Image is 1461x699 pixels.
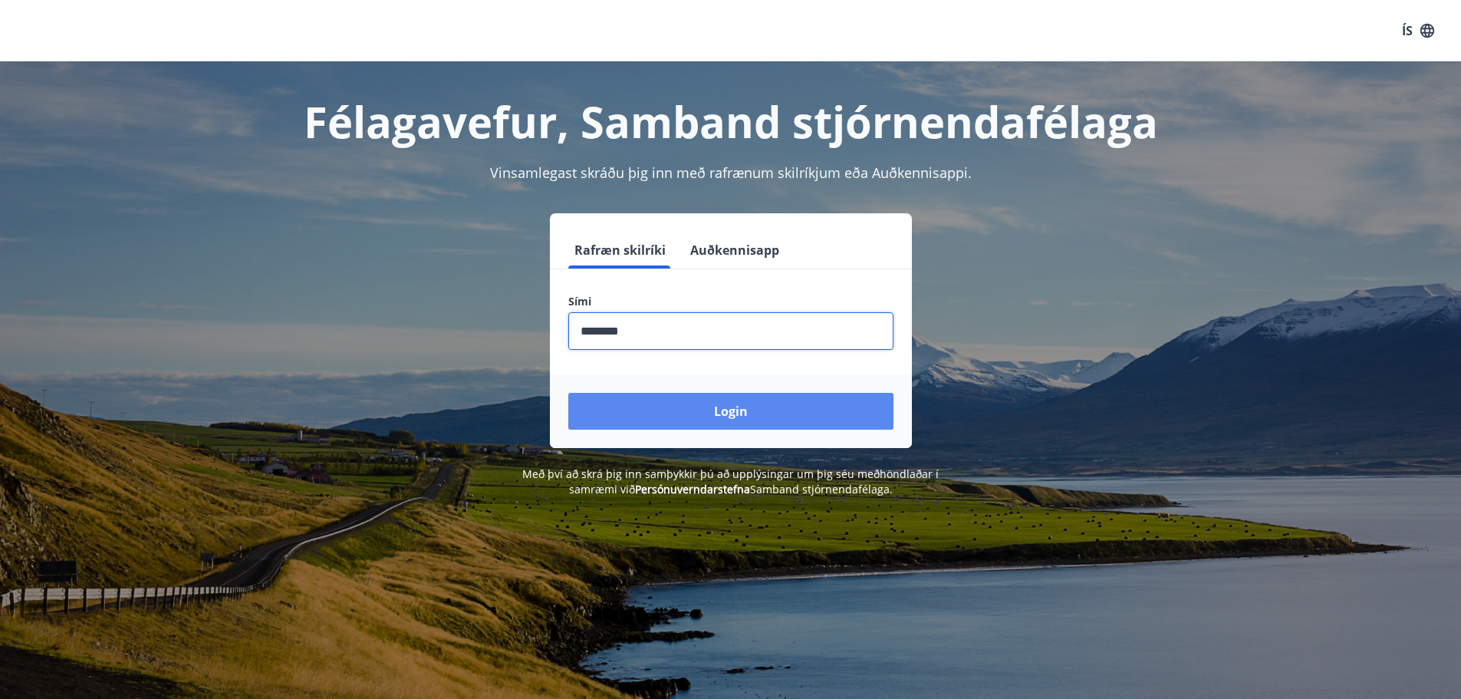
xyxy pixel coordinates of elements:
[568,393,893,430] button: Login
[522,467,939,496] span: Með því að skrá þig inn samþykkir þú að upplýsingar um þig séu meðhöndlaðar í samræmi við Samband...
[568,294,893,309] label: Sími
[1394,17,1443,45] button: ÍS
[490,163,972,182] span: Vinsamlegast skráðu þig inn með rafrænum skilríkjum eða Auðkennisappi.
[568,232,672,269] button: Rafræn skilríki
[635,482,750,496] a: Persónuverndarstefna
[684,232,785,269] button: Auðkennisapp
[197,92,1265,150] h1: Félagavefur, Samband stjórnendafélaga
